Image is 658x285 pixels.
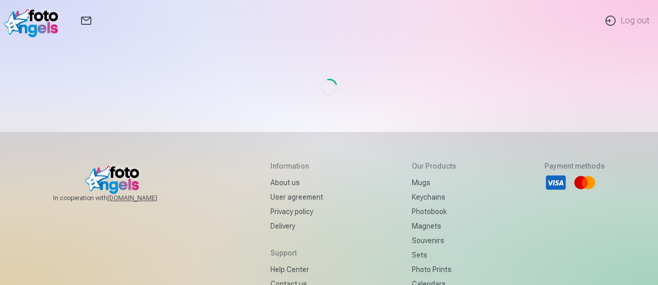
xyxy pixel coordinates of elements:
a: Photobook [412,204,456,219]
a: Privacy policy [270,204,323,219]
h5: Information [270,161,323,171]
li: Mastercard [573,171,596,194]
a: Help Center [270,262,323,277]
a: [DOMAIN_NAME] [107,194,182,202]
a: User agreement [270,190,323,204]
a: Photo prints [412,262,456,277]
h5: Payment methods [544,161,605,171]
h5: Support [270,248,323,258]
a: Mugs [412,175,456,190]
a: Delivery [270,219,323,233]
h5: Our products [412,161,456,171]
li: Visa [544,171,567,194]
a: Keychains [412,190,456,204]
a: Sets [412,248,456,262]
img: /fa1 [4,4,63,37]
a: Souvenirs [412,233,456,248]
a: About us [270,175,323,190]
a: Magnets [412,219,456,233]
span: In cooperation with [53,194,182,202]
